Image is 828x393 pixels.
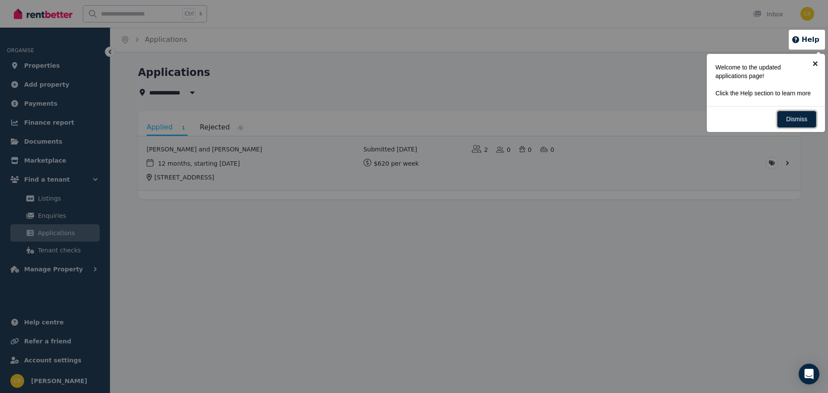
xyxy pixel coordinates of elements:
a: Dismiss [777,111,816,128]
a: × [806,54,825,73]
div: Open Intercom Messenger [799,364,819,384]
p: Click the Help section to learn more [715,89,811,97]
button: Help [791,35,819,45]
p: Welcome to the updated applications page! [715,63,811,80]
